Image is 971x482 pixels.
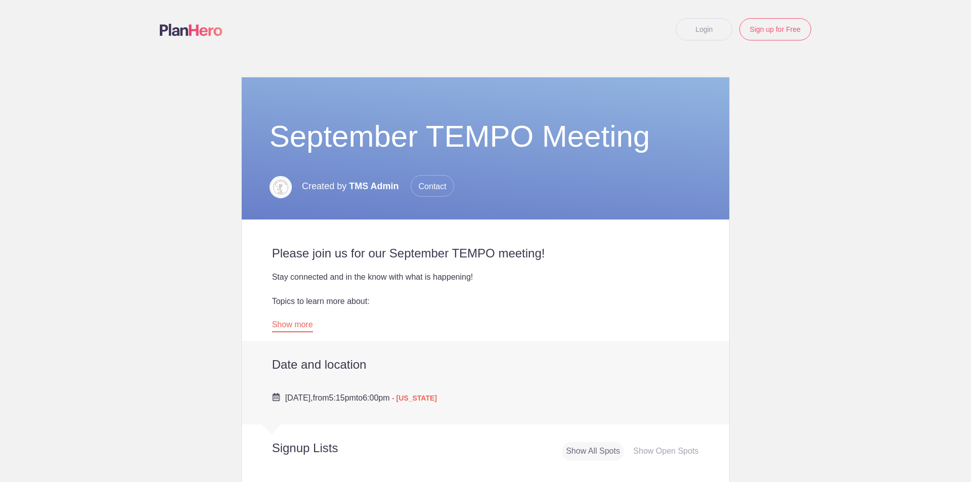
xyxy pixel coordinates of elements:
a: Login [676,18,732,40]
span: from to [285,393,437,402]
span: Contact [411,175,454,197]
h2: Signup Lists [242,441,405,456]
h2: Please join us for our September TEMPO meeting! [272,246,699,261]
div: Show Open Spots [629,442,702,461]
a: Show more [272,320,313,332]
div: Stay connected and in the know with what is happening! [272,271,699,283]
div: Topics to learn more about: [272,295,699,308]
span: [DATE], [285,393,313,402]
div: Show All Spots [562,442,624,461]
div: Classroom observations/Parent teacher conferences [272,308,699,320]
span: - [US_STATE] [392,394,437,402]
img: Logo main planhero [160,24,223,36]
h2: Date and location [272,357,699,372]
a: Sign up for Free [739,18,811,40]
img: Cal purple [272,393,280,401]
span: 6:00pm [363,393,389,402]
span: TMS Admin [349,181,399,191]
p: Created by [302,175,454,197]
span: 5:15pm [329,393,356,402]
h1: September TEMPO Meeting [270,118,702,155]
img: Logo 14 [270,176,292,198]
